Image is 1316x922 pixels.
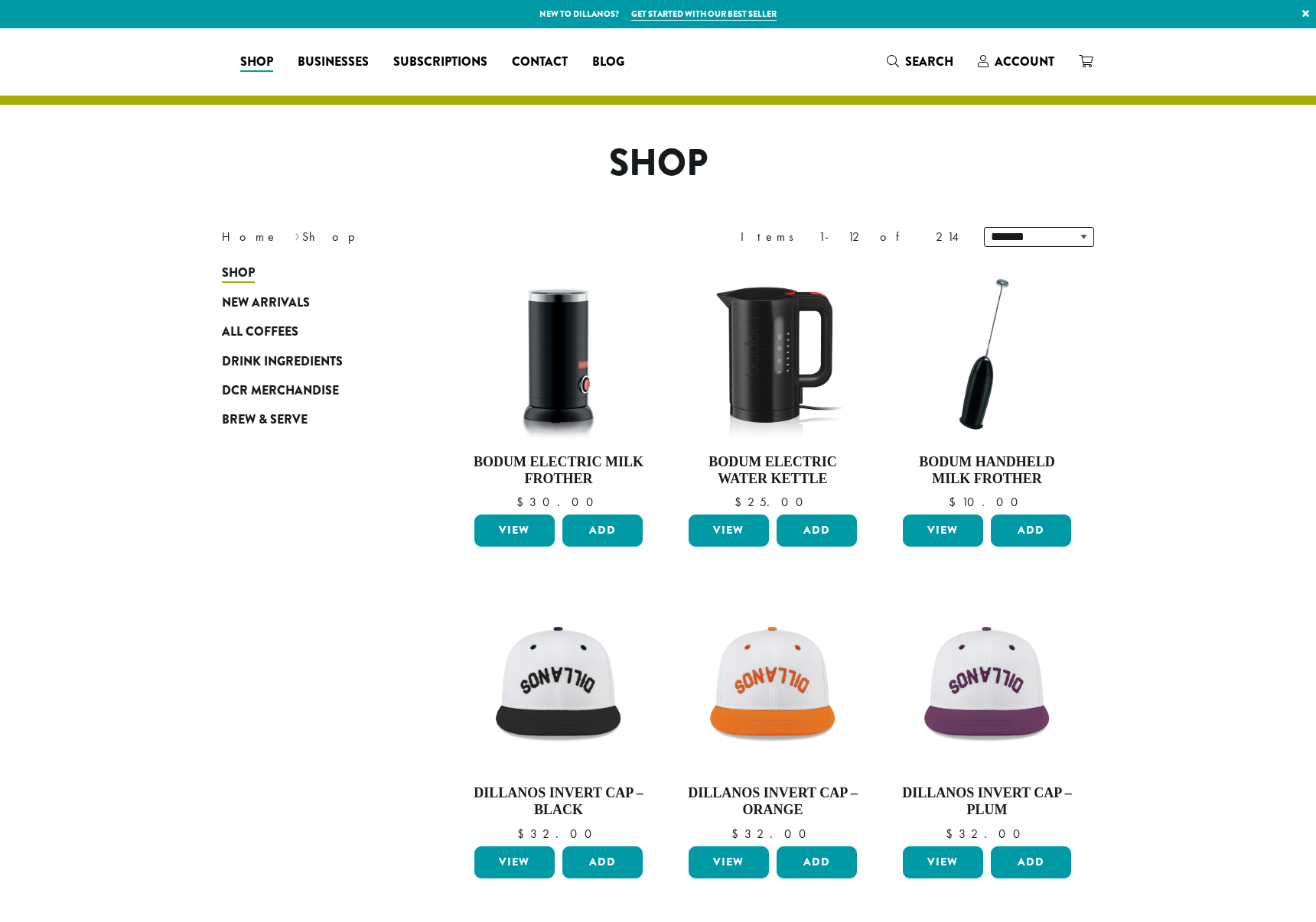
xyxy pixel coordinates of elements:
[471,597,647,839] a: Dillanos Invert Cap – Black $32.00
[471,266,647,508] a: Bodum Electric Milk Frother $30.00
[903,515,983,547] a: View
[298,53,369,72] span: Businesses
[471,597,647,773] img: Backwards-Black-scaled.png
[222,411,308,430] span: Brew & Serve
[899,454,1075,487] h4: Bodum Handheld Milk Frother
[517,826,530,842] span: $
[562,846,643,878] button: Add
[946,826,959,842] span: $
[222,405,406,434] a: Brew & Serve
[474,846,555,878] a: View
[685,266,861,508] a: Bodum Electric Water Kettle $25.00
[592,53,624,72] span: Blog
[222,288,406,317] a: New Arrivals
[689,846,769,878] a: View
[295,222,300,246] span: ›
[516,494,529,510] span: $
[903,846,983,878] a: View
[899,266,1075,442] img: DP3927.01-002.png
[474,515,555,547] a: View
[393,53,487,72] span: Subscriptions
[899,597,1075,839] a: Dillanos Invert Cap – Plum $32.00
[735,494,810,510] bdi: 25.00
[685,597,861,773] img: Backwards-Orang-scaled.png
[222,228,635,246] nav: Breadcrumb
[685,266,861,442] img: DP3955.01.png
[222,346,406,375] a: Drink Ingredients
[222,258,406,287] a: Shop
[905,53,953,70] span: Search
[471,266,647,442] img: DP3954.01-002.png
[899,785,1075,818] h4: Dillanos Invert Cap – Plum
[222,264,255,283] span: Shop
[949,494,962,510] span: $
[946,826,1028,842] bdi: 32.00
[991,846,1071,878] button: Add
[222,229,279,245] a: Home
[222,352,343,372] span: Drink Ingredients
[731,826,744,842] span: $
[210,141,1106,186] h1: Shop
[471,785,647,818] h4: Dillanos Invert Cap – Black
[222,317,406,346] a: All Coffees
[471,454,647,487] h4: Bodum Electric Milk Frother
[685,454,861,487] h4: Bodum Electric Water Kettle
[995,53,1054,70] span: Account
[222,294,310,313] span: New Arrivals
[222,323,298,342] span: All Coffees
[228,50,285,74] a: Shop
[685,785,861,818] h4: Dillanos Invert Cap – Orange
[222,381,339,401] span: DCR Merchandise
[240,53,273,72] span: Shop
[777,515,857,547] button: Add
[685,597,861,839] a: Dillanos Invert Cap – Orange $32.00
[689,515,769,547] a: View
[899,597,1075,773] img: Backwards-Plumb-scaled.png
[777,846,857,878] button: Add
[516,494,601,510] bdi: 30.00
[517,826,599,842] bdi: 32.00
[735,494,748,510] span: $
[991,515,1071,547] button: Add
[741,228,961,246] div: Items 1-12 of 214
[512,53,568,72] span: Contact
[562,515,643,547] button: Add
[222,376,406,405] a: DCR Merchandise
[731,826,813,842] bdi: 32.00
[631,8,777,21] a: Get started with our best seller
[949,494,1025,510] bdi: 10.00
[875,49,966,74] a: Search
[899,266,1075,508] a: Bodum Handheld Milk Frother $10.00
